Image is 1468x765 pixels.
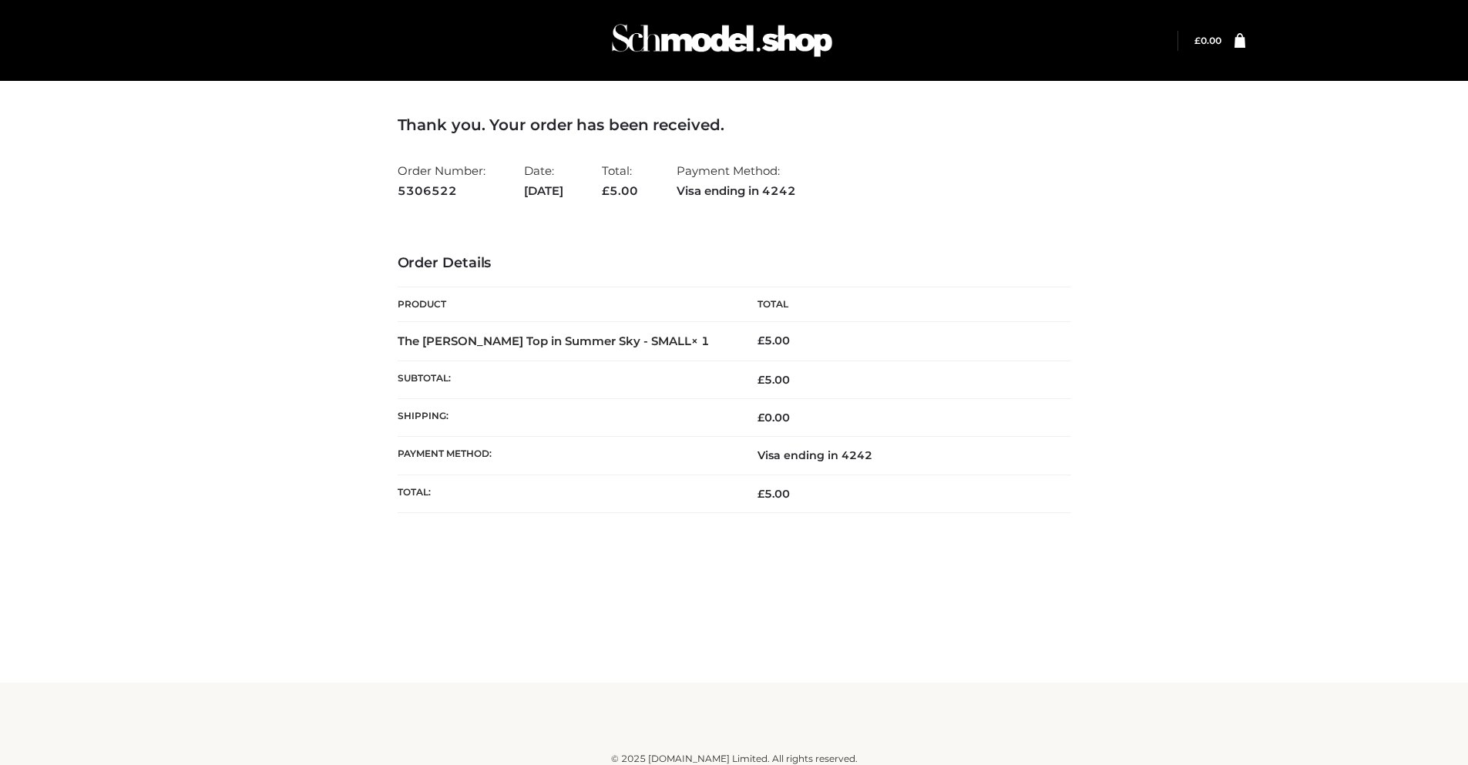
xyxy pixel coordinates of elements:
[758,334,764,347] span: £
[398,116,1071,134] h3: Thank you. Your order has been received.
[602,183,638,198] span: 5.00
[758,411,790,424] bdi: 0.00
[691,334,710,348] strong: × 1
[398,399,734,437] th: Shipping:
[398,157,485,204] li: Order Number:
[398,287,734,322] th: Product
[734,437,1071,475] td: Visa ending in 4242
[1194,35,1201,46] span: £
[398,437,734,475] th: Payment method:
[398,255,1071,272] h3: Order Details
[1194,35,1221,46] a: £0.00
[758,373,764,387] span: £
[524,157,563,204] li: Date:
[602,183,610,198] span: £
[606,10,838,71] img: Schmodel Admin 964
[758,334,790,347] bdi: 5.00
[758,411,764,424] span: £
[602,157,638,204] li: Total:
[677,157,796,204] li: Payment Method:
[398,361,734,398] th: Subtotal:
[758,373,790,387] span: 5.00
[1194,35,1221,46] bdi: 0.00
[398,475,734,512] th: Total:
[398,181,485,201] strong: 5306522
[524,181,563,201] strong: [DATE]
[758,487,790,501] span: 5.00
[758,487,764,501] span: £
[398,334,710,348] strong: The [PERSON_NAME] Top in Summer Sky - SMALL
[734,287,1071,322] th: Total
[677,181,796,201] strong: Visa ending in 4242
